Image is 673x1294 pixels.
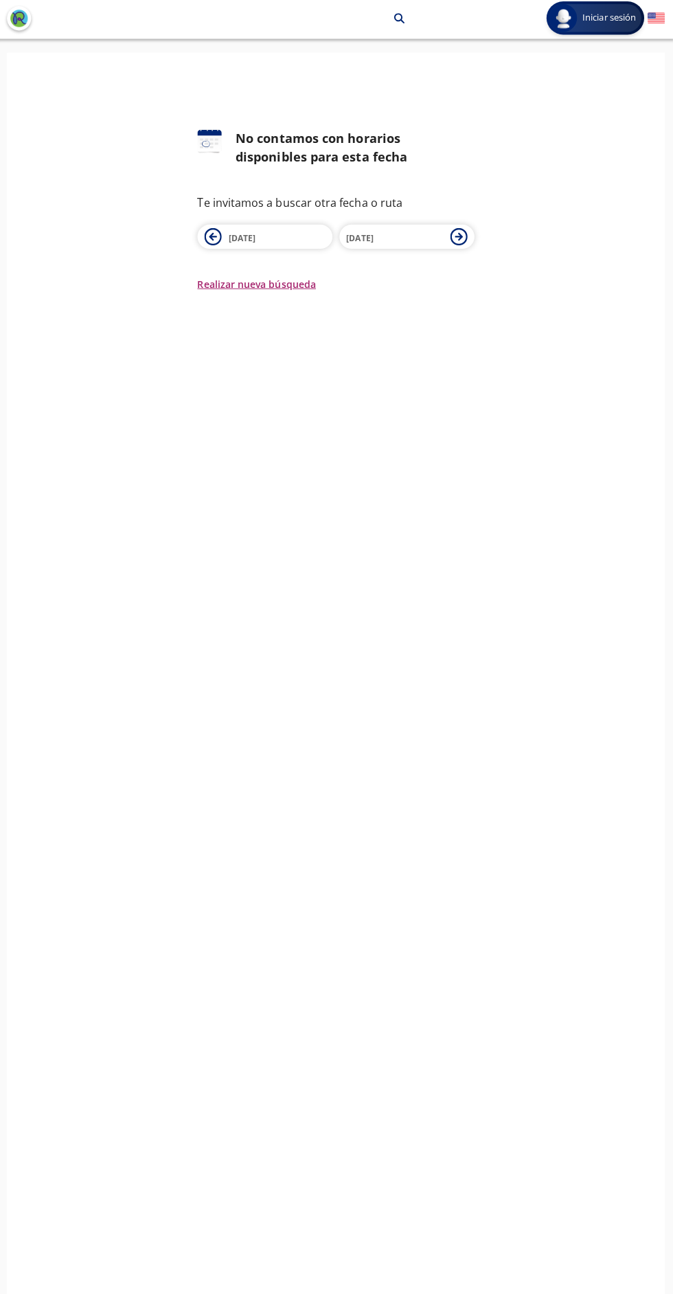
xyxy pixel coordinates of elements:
[575,14,639,27] span: Iniciar sesión
[199,195,474,212] p: Te invitamos a buscar otra fecha o ruta
[199,225,333,249] button: [DATE]
[230,233,257,245] span: [DATE]
[10,9,34,33] button: back
[347,233,374,245] span: [DATE]
[199,277,317,291] button: Realizar nueva búsqueda
[646,12,663,30] button: English
[172,14,269,28] p: [GEOGRAPHIC_DATA]
[286,14,384,28] p: San [PERSON_NAME]
[237,131,474,168] div: No contamos con horarios disponibles para esta fecha
[340,225,474,249] button: [DATE]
